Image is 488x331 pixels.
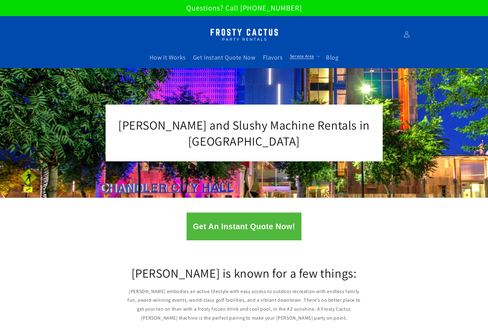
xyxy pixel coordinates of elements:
a: Blog [322,50,342,65]
summary: Service Area [286,50,322,63]
span: Get Instant Quote Now [193,53,256,61]
span: How It Works [150,53,186,61]
img: Margarita Machine Rental in Scottsdale, Phoenix, Tempe, Chandler, Gilbert, Mesa and Maricopa [206,25,283,44]
a: Get Instant Quote Now [189,50,259,65]
a: How It Works [146,50,189,65]
button: Get An Instant Quote Now! [187,213,301,240]
span: Flavors [263,53,283,61]
a: Flavors [259,50,286,65]
span: [PERSON_NAME] and Slushy Machine Rentals in [GEOGRAPHIC_DATA] [118,117,370,149]
span: Service Area [290,53,314,59]
p: [PERSON_NAME] embodies an active lifestyle with easy access to outdoor recreation with endless fa... [124,287,364,323]
span: Blog [326,53,338,61]
h2: [PERSON_NAME] is known for a few things: [124,265,364,281]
